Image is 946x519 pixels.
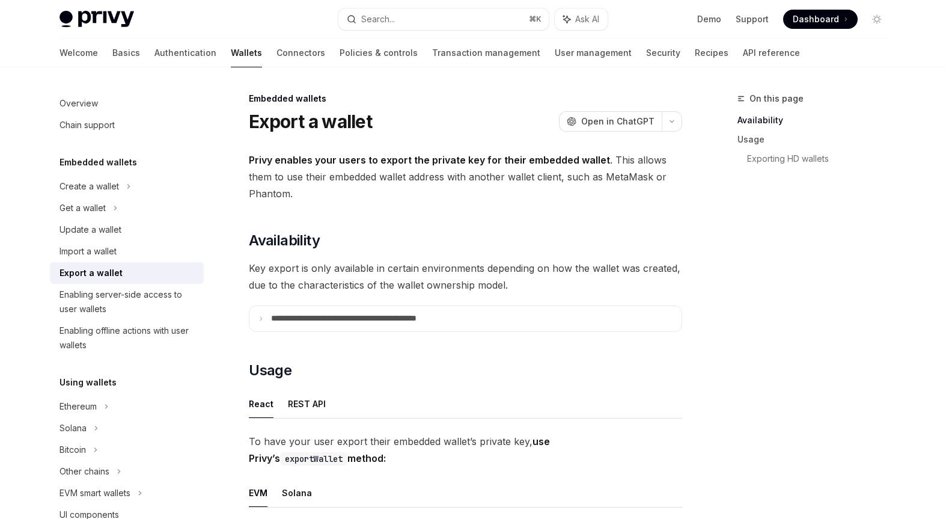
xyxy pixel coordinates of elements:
span: Key export is only available in certain environments depending on how the wallet was created, due... [249,260,682,293]
div: Export a wallet [60,266,123,280]
h1: Export a wallet [249,111,372,132]
a: Exporting HD wallets [747,149,896,168]
div: Other chains [60,464,109,479]
code: exportWallet [280,452,347,465]
div: Search... [361,12,395,26]
h5: Using wallets [60,375,117,390]
button: Ask AI [555,8,608,30]
a: Policies & controls [340,38,418,67]
button: Search...⌘K [338,8,549,30]
span: To have your user export their embedded wallet’s private key, [249,433,682,467]
span: . This allows them to use their embedded wallet address with another wallet client, such as MetaM... [249,152,682,202]
h5: Embedded wallets [60,155,137,170]
a: Connectors [276,38,325,67]
a: Import a wallet [50,241,204,262]
span: On this page [749,91,804,106]
a: Usage [737,130,896,149]
a: API reference [743,38,800,67]
a: Enabling offline actions with user wallets [50,320,204,356]
a: Wallets [231,38,262,67]
strong: Privy enables your users to export the private key for their embedded wallet [249,154,610,166]
span: Ask AI [575,13,599,25]
button: React [249,390,273,418]
div: Enabling offline actions with user wallets [60,324,197,352]
div: Import a wallet [60,244,117,259]
span: Open in ChatGPT [581,115,655,127]
div: Embedded wallets [249,93,682,105]
div: Overview [60,96,98,111]
a: Recipes [695,38,728,67]
span: Usage [249,361,291,380]
a: Dashboard [783,10,858,29]
div: Bitcoin [60,443,86,457]
a: Basics [112,38,140,67]
a: Authentication [154,38,216,67]
a: Overview [50,93,204,114]
button: EVM [249,479,267,507]
div: Get a wallet [60,201,106,215]
a: Welcome [60,38,98,67]
a: Availability [737,111,896,130]
div: Solana [60,421,87,435]
img: light logo [60,11,134,28]
div: Update a wallet [60,223,121,237]
a: Update a wallet [50,219,204,241]
div: Enabling server-side access to user wallets [60,287,197,316]
div: Chain support [60,118,115,132]
a: Transaction management [432,38,540,67]
a: Chain support [50,114,204,136]
a: Support [736,13,769,25]
div: Ethereum [60,399,97,414]
a: User management [555,38,632,67]
a: Security [646,38,680,67]
a: Demo [697,13,721,25]
span: Dashboard [793,13,839,25]
span: Availability [249,231,320,250]
button: Open in ChatGPT [559,111,662,132]
div: Create a wallet [60,179,119,194]
button: Toggle dark mode [867,10,886,29]
div: EVM smart wallets [60,486,130,500]
strong: use Privy’s method: [249,435,550,464]
span: ⌘ K [529,14,542,24]
a: Enabling server-side access to user wallets [50,284,204,320]
a: Export a wallet [50,262,204,284]
button: Solana [282,479,312,507]
button: REST API [288,390,326,418]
